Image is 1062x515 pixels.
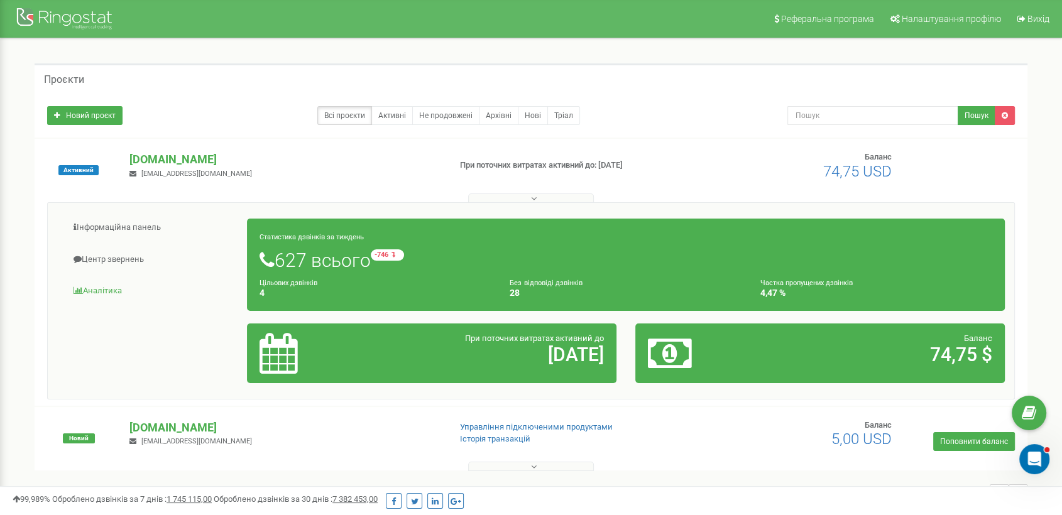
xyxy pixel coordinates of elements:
[332,494,378,504] u: 7 382 453,00
[769,344,992,365] h2: 74,75 $
[57,276,248,306] a: Аналiтика
[760,279,853,287] small: Частка пропущених дзвінків
[57,244,248,275] a: Центр звернень
[141,170,252,178] span: [EMAIL_ADDRESS][DOMAIN_NAME]
[787,106,959,125] input: Пошук
[44,74,84,85] h5: Проєкти
[57,212,248,243] a: Інформаційна панель
[1027,14,1049,24] span: Вихід
[958,106,995,125] button: Пошук
[380,344,603,365] h2: [DATE]
[465,333,604,343] span: При поточних витратах активний до
[460,434,530,443] a: Історія транзакцій
[52,494,212,504] span: Оброблено дзвінків за 7 днів :
[547,106,580,125] a: Тріал
[865,420,892,430] span: Баланс
[13,494,50,504] span: 99,989%
[933,432,1015,451] a: Поповнити баланс
[831,430,892,448] span: 5,00 USD
[141,437,252,445] span: [EMAIL_ADDRESS][DOMAIN_NAME]
[371,249,404,261] small: -746
[167,494,212,504] u: 1 745 115,00
[460,160,688,171] p: При поточних витратах активний до: [DATE]
[510,288,742,298] h4: 28
[214,494,378,504] span: Оброблено дзвінків за 30 днів :
[129,420,439,436] p: [DOMAIN_NAME]
[1019,444,1049,474] iframe: Intercom live chat
[63,433,95,443] span: Новий
[412,106,479,125] a: Не продовжені
[964,333,992,343] span: Баланс
[460,422,613,431] a: Управління підключеними продуктами
[47,106,123,125] a: Новий проєкт
[781,14,874,24] span: Реферальна програма
[129,151,439,168] p: [DOMAIN_NAME]
[260,279,317,287] small: Цільових дзвінків
[760,288,992,298] h4: 4,47 %
[510,279,582,287] small: Без відповіді дзвінків
[823,163,892,180] span: 74,75 USD
[479,106,518,125] a: Архівні
[518,106,548,125] a: Нові
[260,288,491,298] h4: 4
[953,484,990,503] span: 1 - 2 of 2
[371,106,413,125] a: Активні
[902,14,1001,24] span: Налаштування профілю
[260,233,364,241] small: Статистика дзвінків за тиждень
[317,106,372,125] a: Всі проєкти
[865,152,892,161] span: Баланс
[260,249,992,271] h1: 627 всього
[58,165,99,175] span: Активний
